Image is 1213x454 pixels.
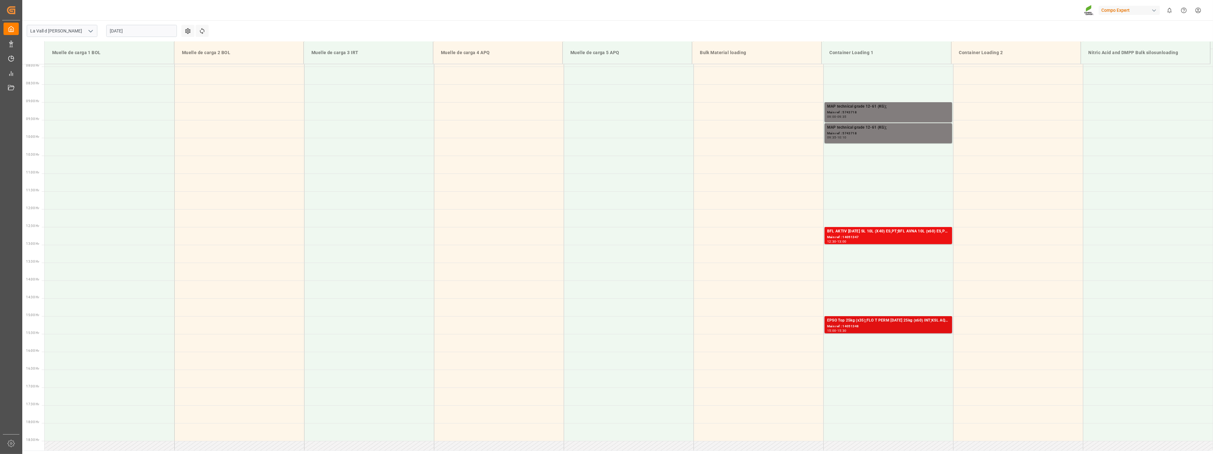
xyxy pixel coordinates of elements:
[827,103,950,110] div: MAP technical grade 12-61 (KG);
[26,242,39,245] span: 13:00 Hr
[309,47,428,59] div: Muelle de carga 3 IRT
[836,329,837,332] div: -
[827,110,950,115] div: Main ref : 5743718
[836,136,837,139] div: -
[1162,3,1177,18] button: show 0 new notifications
[86,26,95,36] button: open menu
[1099,4,1162,16] button: Compo Expert
[836,115,837,118] div: -
[827,228,950,235] div: BFL AKTIV [DATE] SL 10L (X40) ES,PT;BFL AVNA 10L (x60) ES,PT,PL,LT,GR *PD;BFL KELP BIO SL (2024) ...
[827,115,836,118] div: 09:00
[26,402,39,406] span: 17:30 Hr
[26,224,39,228] span: 12:30 Hr
[26,64,39,67] span: 08:00 Hr
[27,25,97,37] input: Type to search/select
[827,136,836,139] div: 09:35
[26,260,39,263] span: 13:30 Hr
[50,47,169,59] div: Muelle de carga 1 BOL
[827,317,950,324] div: EPSO Top 25kg (x35);FLO T PERM [DATE] 25kg (x60) INT;KSL AQUA 10L (x60) ES;KSL AQUA VDU 4x5L (x40...
[26,153,39,156] span: 10:30 Hr
[827,131,950,136] div: Main ref : 5743718
[438,47,557,59] div: Muelle de carga 4 APQ
[827,329,836,332] div: 15:00
[697,47,816,59] div: Bulk Material loading
[837,136,847,139] div: 10:10
[26,349,39,352] span: 16:00 Hr
[827,324,950,329] div: Main ref : 14051348
[26,278,39,281] span: 14:00 Hr
[26,206,39,210] span: 12:00 Hr
[837,115,847,118] div: 09:35
[827,235,950,240] div: Main ref : 14051347
[26,82,39,85] span: 08:30 Hr
[26,438,39,442] span: 18:30 Hr
[26,420,39,424] span: 18:00 Hr
[26,188,39,192] span: 11:30 Hr
[837,329,847,332] div: 15:30
[26,367,39,370] span: 16:30 Hr
[26,99,39,103] span: 09:00 Hr
[1084,5,1094,16] img: Screenshot%202023-09-29%20at%2010.02.21.png_1712312052.png
[26,295,39,299] span: 14:30 Hr
[568,47,687,59] div: Muelle de carga 5 APQ
[26,135,39,138] span: 10:00 Hr
[837,240,847,243] div: 13:00
[179,47,298,59] div: Muelle de carga 2 BOL
[1086,47,1205,59] div: Nitric Acid and DMPP Bulk silosunloading
[106,25,177,37] input: DD.MM.YYYY
[827,47,946,59] div: Container Loading 1
[1177,3,1191,18] button: Help Center
[26,117,39,121] span: 09:30 Hr
[827,240,836,243] div: 12:30
[26,385,39,388] span: 17:00 Hr
[26,331,39,335] span: 15:30 Hr
[827,124,950,131] div: MAP technical grade 12-61 (KG);
[1099,6,1160,15] div: Compo Expert
[26,171,39,174] span: 11:00 Hr
[836,240,837,243] div: -
[26,313,39,317] span: 15:00 Hr
[957,47,1076,59] div: Container Loading 2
